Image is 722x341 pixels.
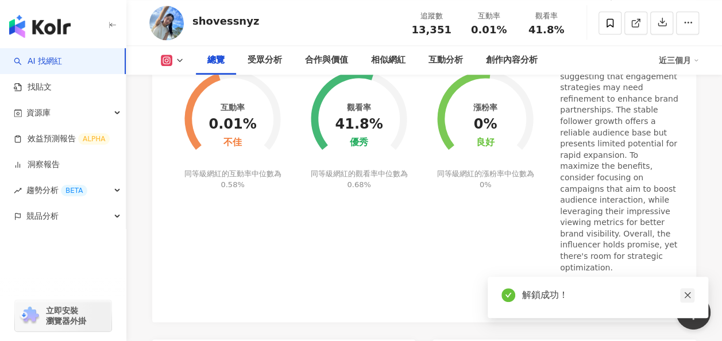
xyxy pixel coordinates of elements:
div: 總覽 [207,53,225,67]
div: 互動率 [221,103,245,112]
span: 資源庫 [26,100,51,126]
div: 觀看率 [347,103,371,112]
span: check-circle [501,288,515,302]
div: 優秀 [350,137,368,148]
a: 洞察報告 [14,159,60,170]
span: 競品分析 [26,203,59,229]
span: 趨勢分析 [26,177,87,203]
div: 解鎖成功！ [522,288,694,302]
div: 合作與價值 [305,53,348,67]
div: 互動分析 [428,53,463,67]
span: 41.8% [528,24,564,36]
div: 0.01% [209,117,256,133]
div: 0% [474,117,497,133]
span: 13,351 [411,24,451,36]
span: close [684,291,692,299]
span: rise [14,187,22,195]
div: BETA [61,185,87,196]
img: KOL Avatar [149,6,184,40]
div: 創作內容分析 [486,53,538,67]
div: 良好 [476,137,495,148]
div: 觀看率 [524,10,568,22]
a: 效益預測報告ALPHA [14,133,110,145]
a: 找貼文 [14,82,52,93]
span: 0.68% [347,180,370,189]
div: 同等級網紅的漲粉率中位數為 [435,169,536,189]
div: 追蹤數 [410,10,453,22]
img: chrome extension [18,307,41,325]
a: chrome extension立即安裝 瀏覽器外掛 [15,300,111,331]
div: shovessnyz [192,14,259,28]
div: 同等級網紅的觀看率中位數為 [309,169,410,189]
div: 41.8% [335,117,383,133]
img: logo [9,15,71,38]
div: 近三個月 [659,51,699,69]
span: 0.58% [221,180,244,189]
div: 漲粉率 [473,103,497,112]
span: 立即安裝 瀏覽器外掛 [46,305,86,326]
div: 受眾分析 [248,53,282,67]
span: 0.01% [471,24,507,36]
div: 不佳 [223,137,242,148]
div: 互動率 [467,10,511,22]
span: 0% [480,180,492,189]
a: searchAI 找網紅 [14,56,62,67]
div: 相似網紅 [371,53,406,67]
div: 同等級網紅的互動率中位數為 [183,169,283,189]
